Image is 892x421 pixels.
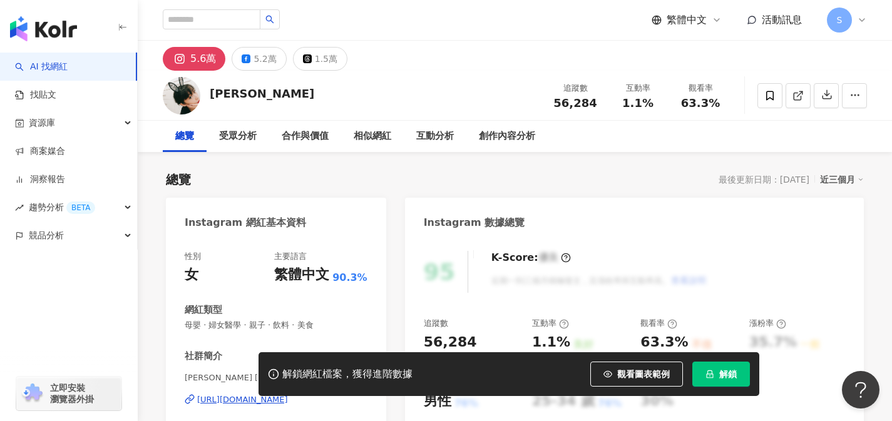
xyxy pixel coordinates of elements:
[640,318,677,329] div: 觀看率
[219,129,257,144] div: 受眾分析
[15,89,56,101] a: 找貼文
[315,50,337,68] div: 1.5萬
[677,82,724,94] div: 觀看率
[50,382,94,405] span: 立即安裝 瀏覽器外掛
[15,173,65,186] a: 洞察報告
[29,109,55,137] span: 資源庫
[185,303,222,317] div: 網紅類型
[553,96,597,109] span: 56,284
[622,97,654,109] span: 1.1%
[837,13,843,27] span: S
[614,82,662,94] div: 互動率
[197,394,288,405] div: [URL][DOMAIN_NAME]
[190,50,216,68] div: 5.6萬
[210,86,314,101] div: [PERSON_NAME]
[175,129,194,144] div: 總覽
[185,216,306,230] div: Instagram 網紅基本資料
[274,251,307,262] div: 主要語言
[66,201,95,214] div: BETA
[762,14,802,26] span: 活動訊息
[282,129,329,144] div: 合作與價值
[424,333,477,352] div: 56,284
[29,221,64,250] span: 競品分析
[551,82,599,94] div: 追蹤數
[491,251,571,265] div: K-Score :
[16,377,121,410] a: chrome extension立即安裝 瀏覽器外掛
[185,320,367,331] span: 母嬰 · 婦女醫學 · 親子 · 飲料 · 美食
[719,175,809,185] div: 最後更新日期：[DATE]
[254,50,276,68] div: 5.2萬
[705,370,714,378] span: lock
[640,333,688,352] div: 63.3%
[479,129,535,144] div: 創作內容分析
[185,350,222,363] div: 社群簡介
[354,129,391,144] div: 相似網紅
[185,394,367,405] a: [URL][DOMAIN_NAME]
[163,77,200,114] img: KOL Avatar
[692,362,750,387] button: 解鎖
[617,369,670,379] span: 觀看圖表範例
[681,97,720,109] span: 63.3%
[590,362,683,387] button: 觀看圖表範例
[15,145,65,158] a: 商案媒合
[532,318,569,329] div: 互動率
[15,61,68,73] a: searchAI 找網紅
[820,171,864,188] div: 近三個月
[424,392,451,411] div: 男性
[282,368,413,381] div: 解鎖網紅檔案，獲得進階數據
[424,318,448,329] div: 追蹤數
[416,129,454,144] div: 互動分析
[20,383,44,403] img: chrome extension
[232,47,286,71] button: 5.2萬
[265,15,274,24] span: search
[749,318,786,329] div: 漲粉率
[163,47,225,71] button: 5.6萬
[719,369,737,379] span: 解鎖
[15,203,24,212] span: rise
[274,265,329,285] div: 繁體中文
[166,171,191,188] div: 總覽
[10,16,77,41] img: logo
[185,251,201,262] div: 性別
[424,216,525,230] div: Instagram 數據總覽
[29,193,95,221] span: 趨勢分析
[532,333,570,352] div: 1.1%
[332,271,367,285] span: 90.3%
[293,47,347,71] button: 1.5萬
[667,13,707,27] span: 繁體中文
[185,265,198,285] div: 女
